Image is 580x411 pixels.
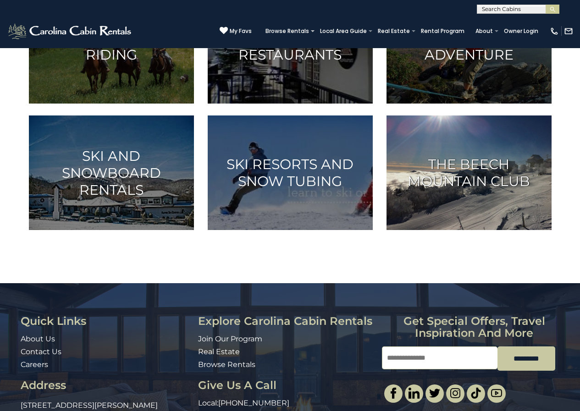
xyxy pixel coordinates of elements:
[387,115,552,230] a: The Beech Mountain Club
[429,388,440,399] img: twitter-single.svg
[470,388,481,399] img: tiktok.svg
[373,25,414,38] a: Real Estate
[471,25,497,38] a: About
[491,388,502,399] img: youtube-light.svg
[315,25,371,38] a: Local Area Guide
[416,25,469,38] a: Rental Program
[261,25,314,38] a: Browse Rentals
[40,147,182,198] h3: Ski and Snowboard Rentals
[450,388,461,399] img: instagram-single.svg
[382,315,566,340] h3: Get special offers, travel inspiration and more
[198,347,240,356] a: Real Estate
[398,156,540,190] h3: The Beech Mountain Club
[198,379,376,391] h3: Give Us A Call
[21,334,55,343] a: About Us
[230,27,252,35] span: My Favs
[219,156,361,190] h3: Ski Resorts and Snow Tubing
[220,27,252,36] a: My Favs
[550,27,559,36] img: phone-regular-white.png
[564,27,573,36] img: mail-regular-white.png
[198,334,262,343] a: Join Our Program
[499,25,543,38] a: Owner Login
[409,388,420,399] img: linkedin-single.svg
[21,379,191,391] h3: Address
[198,315,376,327] h3: Explore Carolina Cabin Rentals
[388,388,399,399] img: facebook-single.svg
[21,360,48,369] a: Careers
[198,360,255,369] a: Browse Rentals
[21,315,191,327] h3: Quick Links
[21,347,61,356] a: Contact Us
[198,398,376,409] p: Local:
[7,22,134,40] img: White-1-2.png
[29,115,194,230] a: Ski and Snowboard Rentals
[218,399,289,407] a: [PHONE_NUMBER]
[208,115,373,230] a: Ski Resorts and Snow Tubing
